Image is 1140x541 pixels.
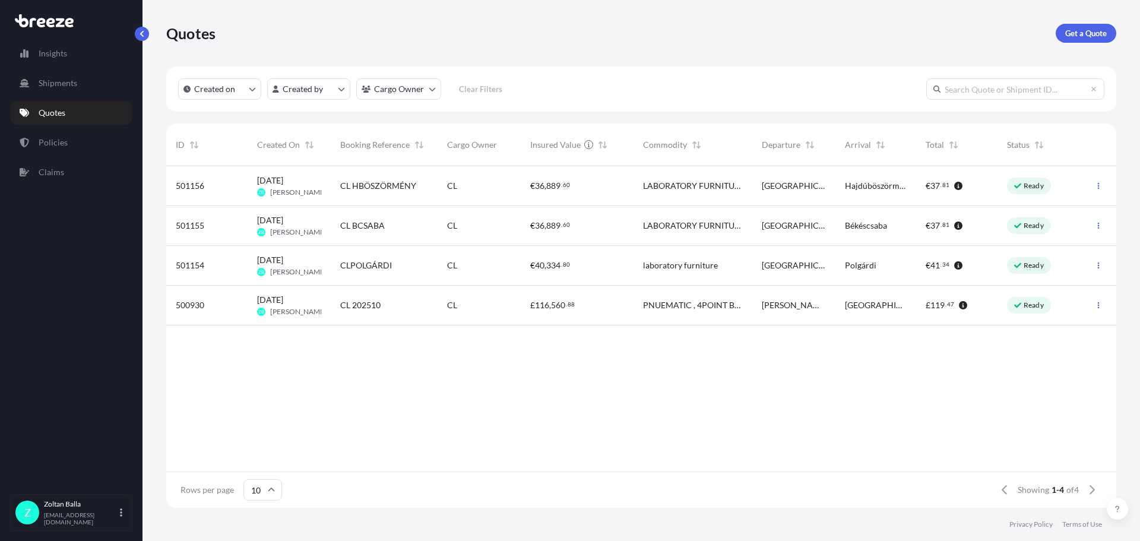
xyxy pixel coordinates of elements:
span: , [544,222,546,230]
span: 36 [535,182,544,190]
a: Get a Quote [1056,24,1116,43]
p: Claims [39,166,64,178]
span: [GEOGRAPHIC_DATA] [762,220,826,232]
span: , [544,261,546,270]
button: Sort [803,138,817,152]
button: createdOn Filter options [178,78,261,100]
button: Sort [873,138,888,152]
span: 1-4 [1052,484,1064,496]
span: ZB [258,226,264,238]
span: [GEOGRAPHIC_DATA] [762,260,826,271]
p: Zoltan Balla [44,499,118,509]
span: . [945,302,946,306]
span: Booking Reference [340,139,410,151]
span: CLPOLGÁRDI [340,260,392,271]
button: Sort [187,138,201,152]
span: CL [447,260,457,271]
span: CL 202510 [340,299,381,311]
span: [PERSON_NAME] [762,299,826,311]
span: laboratory furniture [643,260,718,271]
span: [GEOGRAPHIC_DATA] [762,180,826,192]
span: [GEOGRAPHIC_DATA] [845,299,907,311]
span: CL BCSABA [340,220,385,232]
span: 37 [930,182,940,190]
button: Sort [412,138,426,152]
span: 119 [930,301,945,309]
span: [DATE] [257,214,283,226]
span: [PERSON_NAME] [270,267,327,277]
span: 889 [546,222,560,230]
span: ZB [258,186,264,198]
span: £ [926,301,930,309]
span: € [926,182,930,190]
span: [PERSON_NAME] [270,188,327,197]
button: createdBy Filter options [267,78,350,100]
span: 81 [942,223,949,227]
span: , [549,301,551,309]
button: Sort [689,138,704,152]
p: [EMAIL_ADDRESS][DOMAIN_NAME] [44,511,118,526]
span: Cargo Owner [447,139,497,151]
span: € [926,222,930,230]
span: Status [1007,139,1030,151]
span: , [544,182,546,190]
span: 501154 [176,260,204,271]
span: 80 [563,262,570,267]
span: CL [447,180,457,192]
a: Shipments [10,71,132,95]
span: £ [530,301,535,309]
span: CL [447,299,457,311]
a: Privacy Policy [1009,520,1053,529]
span: 47 [947,302,954,306]
a: Claims [10,160,132,184]
span: PNUEMATIC , 4POINT BENDING MACHINE FRO LABORATORIES [643,299,743,311]
p: Created on [194,83,235,95]
span: [PERSON_NAME] [270,227,327,237]
span: [PERSON_NAME] [270,307,327,317]
span: . [561,262,562,267]
span: ZB [258,266,264,278]
a: Terms of Use [1062,520,1102,529]
span: ID [176,139,185,151]
span: ZB [258,306,264,318]
span: CL HBÖSZÖRMÉNY [340,180,416,192]
button: cargoOwner Filter options [356,78,441,100]
a: Quotes [10,101,132,125]
span: 560 [551,301,565,309]
span: Showing [1018,484,1049,496]
span: 36 [535,222,544,230]
span: Polgárdi [845,260,876,271]
span: [DATE] [257,175,283,186]
button: Sort [946,138,961,152]
span: 41 [930,261,940,270]
span: . [940,183,942,187]
span: [DATE] [257,254,283,266]
span: 60 [563,223,570,227]
a: Insights [10,42,132,65]
span: Arrival [845,139,871,151]
span: . [561,183,562,187]
span: CL [447,220,457,232]
span: . [566,302,567,306]
button: Sort [302,138,316,152]
p: Cargo Owner [374,83,424,95]
span: Rows per page [180,484,234,496]
span: Commodity [643,139,687,151]
span: Created On [257,139,300,151]
span: Departure [762,139,800,151]
span: 81 [942,183,949,187]
span: 40 [535,261,544,270]
span: . [940,223,942,227]
span: 501156 [176,180,204,192]
p: Policies [39,137,68,148]
span: 889 [546,182,560,190]
span: of 4 [1066,484,1079,496]
p: Ready [1024,300,1044,310]
span: . [940,262,942,267]
span: 88 [568,302,575,306]
span: Z [24,507,31,518]
span: € [530,261,535,270]
a: Policies [10,131,132,154]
